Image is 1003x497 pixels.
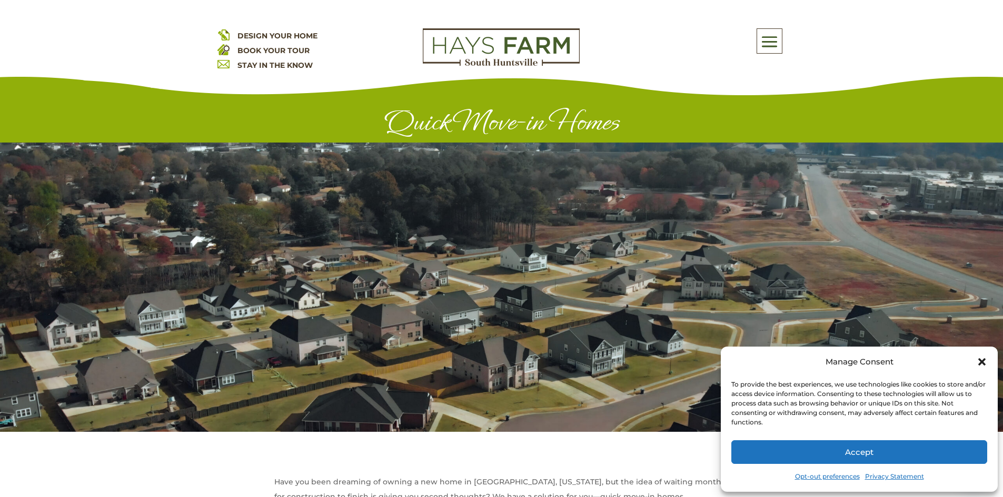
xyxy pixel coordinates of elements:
[217,106,786,143] h1: Quick Move-in Homes
[977,357,987,367] div: Close dialog
[731,440,987,464] button: Accept
[826,354,893,369] div: Manage Consent
[217,43,230,55] img: book your home tour
[731,380,986,427] div: To provide the best experiences, we use technologies like cookies to store and/or access device i...
[865,469,924,484] a: Privacy Statement
[237,46,310,55] a: BOOK YOUR TOUR
[423,59,580,68] a: hays farm homes huntsville development
[795,469,860,484] a: Opt-out preferences
[237,60,313,70] a: STAY IN THE KNOW
[423,28,580,66] img: Logo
